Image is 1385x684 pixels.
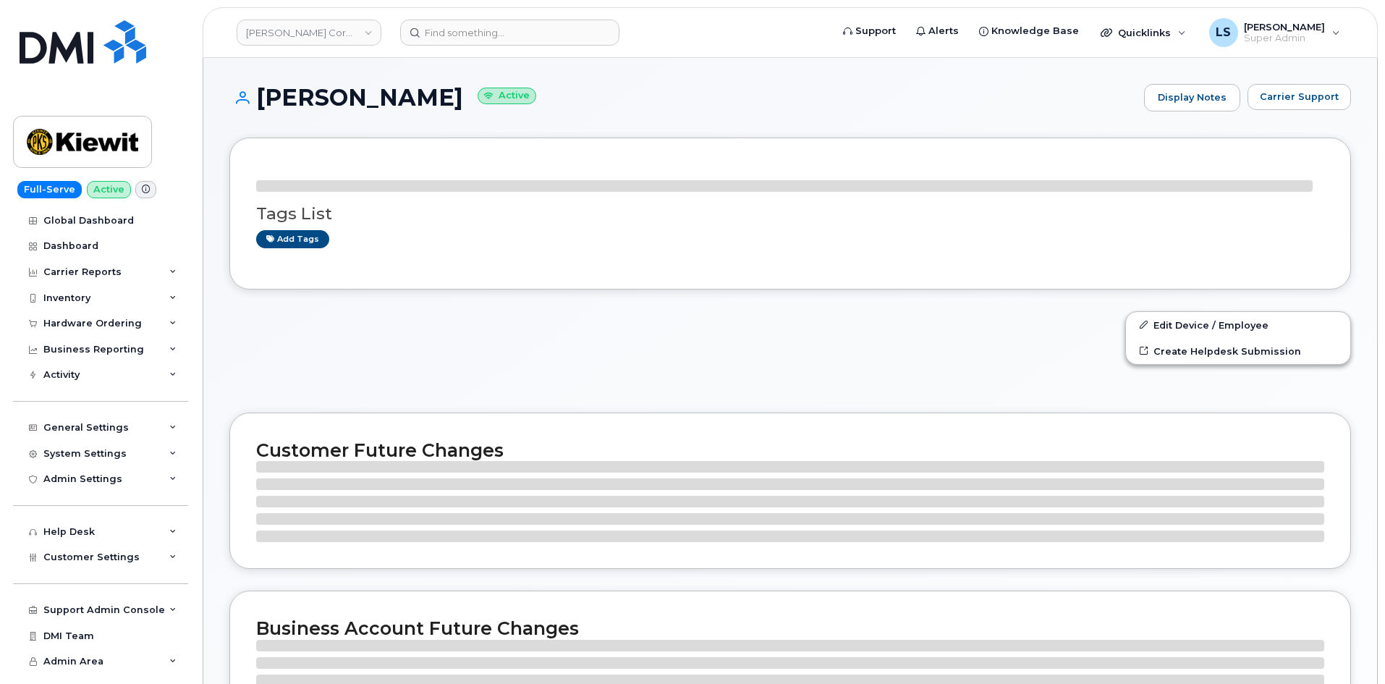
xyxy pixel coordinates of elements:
a: Edit Device / Employee [1126,312,1350,338]
h2: Customer Future Changes [256,439,1324,461]
h1: [PERSON_NAME] [229,85,1137,110]
a: Add tags [256,230,329,248]
h2: Business Account Future Changes [256,617,1324,639]
a: Create Helpdesk Submission [1126,338,1350,364]
a: Display Notes [1144,84,1240,111]
span: Carrier Support [1260,90,1339,104]
button: Carrier Support [1248,84,1351,110]
h3: Tags List [256,205,1324,223]
small: Active [478,88,536,104]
